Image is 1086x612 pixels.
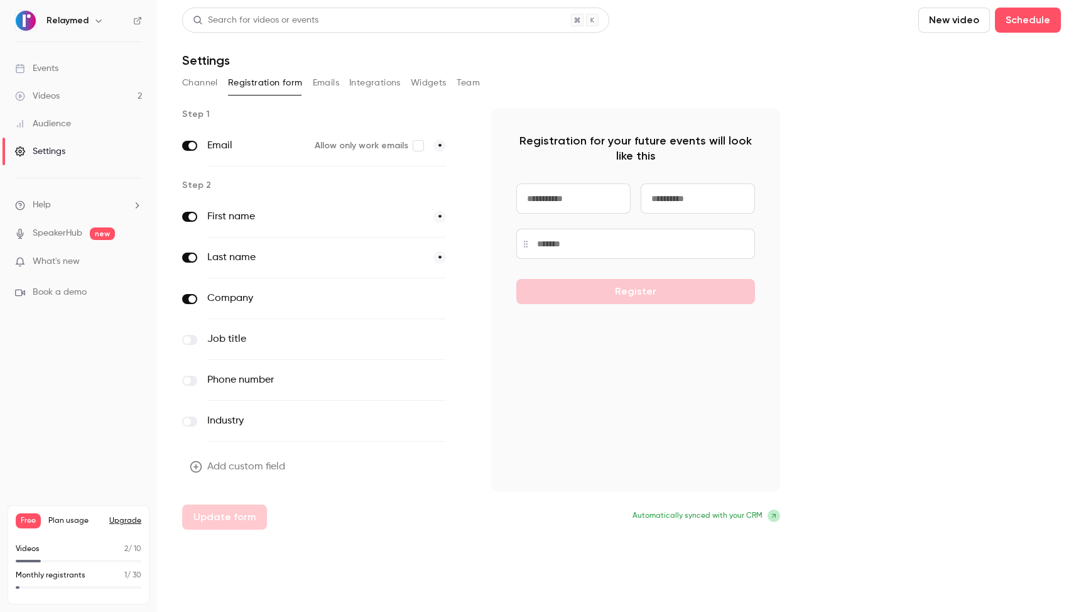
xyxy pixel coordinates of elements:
[15,145,65,158] div: Settings
[995,8,1061,33] button: Schedule
[315,139,423,152] label: Allow only work emails
[207,209,423,224] label: First name
[228,73,303,93] button: Registration form
[109,516,141,526] button: Upgrade
[207,138,305,153] label: Email
[127,256,142,268] iframe: Noticeable Trigger
[516,133,755,163] p: Registration for your future events will look like this
[633,510,763,522] span: Automatically synced with your CRM
[46,14,89,27] h6: Relaymed
[313,73,339,93] button: Emails
[33,255,80,268] span: What's new
[33,199,51,212] span: Help
[182,454,295,479] button: Add custom field
[124,544,141,555] p: / 10
[349,73,401,93] button: Integrations
[207,373,394,388] label: Phone number
[182,108,471,121] p: Step 1
[16,544,40,555] p: Videos
[16,11,36,31] img: Relaymed
[124,545,128,553] span: 2
[16,570,85,581] p: Monthly registrants
[918,8,990,33] button: New video
[207,332,394,347] label: Job title
[182,73,218,93] button: Channel
[207,250,423,265] label: Last name
[411,73,447,93] button: Widgets
[15,90,60,102] div: Videos
[207,413,394,429] label: Industry
[124,570,141,581] p: / 30
[16,513,41,528] span: Free
[457,73,481,93] button: Team
[48,516,102,526] span: Plan usage
[193,14,318,27] div: Search for videos or events
[207,291,394,306] label: Company
[124,572,127,579] span: 1
[15,199,142,212] li: help-dropdown-opener
[182,53,230,68] h1: Settings
[15,117,71,130] div: Audience
[33,227,82,240] a: SpeakerHub
[15,62,58,75] div: Events
[182,179,471,192] p: Step 2
[90,227,115,240] span: new
[33,286,87,299] span: Book a demo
